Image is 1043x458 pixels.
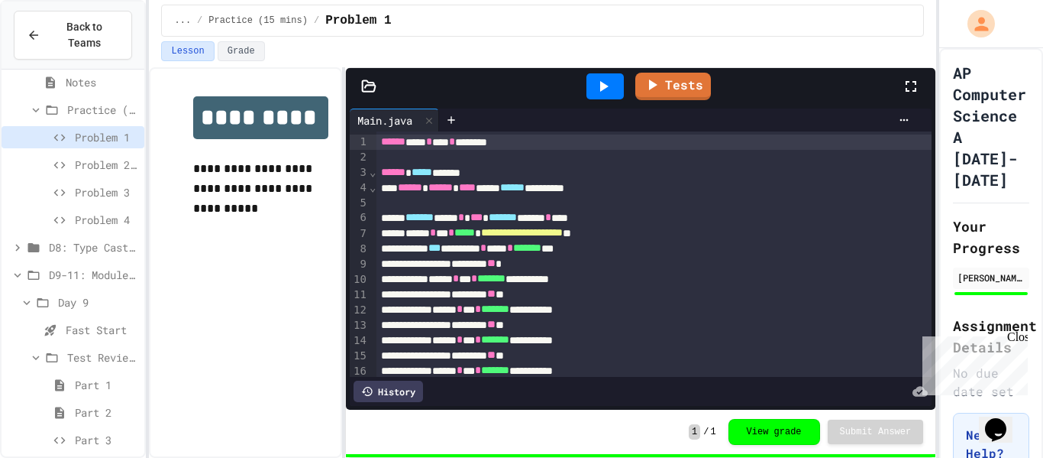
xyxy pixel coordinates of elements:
div: 5 [350,196,369,211]
div: [PERSON_NAME] [957,271,1025,284]
iframe: chat widget [979,397,1028,443]
div: 11 [350,287,369,303]
div: Main.java [350,112,420,128]
span: Notes [66,74,138,90]
button: Back to Teams [14,11,132,60]
div: Main.java [350,109,439,132]
div: 3 [350,165,369,180]
span: Fast Start [66,322,138,338]
iframe: chat widget [916,330,1028,395]
span: Test Review (35 mins) [67,349,138,365]
div: My Account [951,6,999,41]
button: Grade [218,41,265,61]
span: Practice (15 mins) [208,15,308,27]
button: Submit Answer [828,420,924,444]
span: Problem 4 [75,212,138,228]
div: 16 [350,364,369,379]
div: 1 [350,135,369,150]
span: Day 9 [58,294,138,310]
span: Part 3 [75,432,138,448]
div: 2 [350,150,369,165]
span: Fold line [369,166,376,178]
div: 6 [350,210,369,226]
span: / [314,15,319,27]
span: Submit Answer [840,426,912,438]
div: 14 [350,333,369,349]
span: ... [174,15,191,27]
span: Problem 1 [325,11,391,30]
a: Tests [635,73,711,100]
span: 1 [710,426,715,438]
span: / [703,426,709,438]
div: 8 [350,242,369,257]
span: / [197,15,202,27]
span: Problem 3 [75,184,138,200]
button: View grade [728,419,820,445]
span: D8: Type Casting [49,239,138,255]
h2: Assignment Details [953,315,1029,358]
div: 9 [350,257,369,272]
span: Practice (15 mins) [67,102,138,118]
span: D9-11: Module Wrap Up [49,267,138,283]
div: Chat with us now!Close [6,6,105,97]
div: 15 [350,349,369,364]
h1: AP Computer Science A [DATE]-[DATE] [953,62,1029,190]
span: Back to Teams [50,19,119,51]
h2: Your Progress [953,216,1029,258]
span: Part 2 [75,404,138,421]
span: Fold line [369,181,376,193]
div: 7 [350,226,369,242]
div: 4 [350,180,369,196]
span: Part 1 [75,377,138,393]
button: Lesson [161,41,214,61]
span: 1 [689,424,700,440]
span: Problem 1 [75,129,138,145]
span: Problem 2: Mission Resource Calculator [75,157,138,173]
div: 12 [350,303,369,318]
div: 13 [350,318,369,333]
div: 10 [350,272,369,287]
div: History [354,381,423,402]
